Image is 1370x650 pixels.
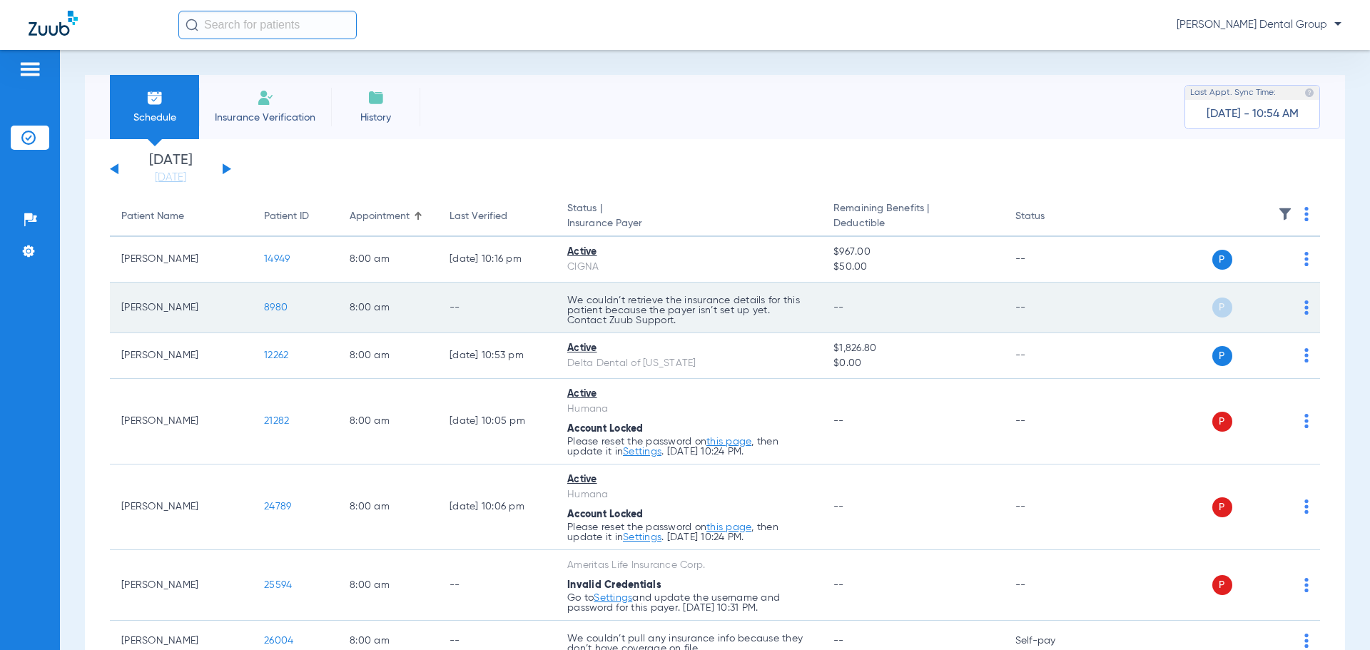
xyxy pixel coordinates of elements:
[833,245,992,260] span: $967.00
[438,379,556,464] td: [DATE] 10:05 PM
[1212,497,1232,517] span: P
[110,379,253,464] td: [PERSON_NAME]
[833,502,844,512] span: --
[833,260,992,275] span: $50.00
[556,197,822,237] th: Status |
[567,260,811,275] div: CIGNA
[29,11,78,36] img: Zuub Logo
[438,283,556,333] td: --
[567,295,811,325] p: We couldn’t retrieve the insurance details for this patient because the payer isn’t set up yet. C...
[567,522,811,542] p: Please reset the password on , then update it in . [DATE] 10:24 PM.
[350,209,427,224] div: Appointment
[1177,18,1341,32] span: [PERSON_NAME] Dental Group
[438,464,556,550] td: [DATE] 10:06 PM
[342,111,410,125] span: History
[264,416,289,426] span: 21282
[1212,412,1232,432] span: P
[264,209,327,224] div: Patient ID
[833,580,844,590] span: --
[110,550,253,621] td: [PERSON_NAME]
[338,333,438,379] td: 8:00 AM
[1304,207,1309,221] img: group-dot-blue.svg
[1304,348,1309,362] img: group-dot-blue.svg
[1004,237,1100,283] td: --
[438,237,556,283] td: [DATE] 10:16 PM
[1299,582,1370,650] div: Chat Widget
[350,209,410,224] div: Appointment
[264,209,309,224] div: Patient ID
[1304,252,1309,266] img: group-dot-blue.svg
[1304,300,1309,315] img: group-dot-blue.svg
[1004,283,1100,333] td: --
[264,350,288,360] span: 12262
[128,171,213,185] a: [DATE]
[264,303,288,313] span: 8980
[567,245,811,260] div: Active
[567,487,811,502] div: Humana
[121,209,184,224] div: Patient Name
[1304,578,1309,592] img: group-dot-blue.svg
[1212,575,1232,595] span: P
[264,502,291,512] span: 24789
[833,416,844,426] span: --
[706,522,751,532] a: this page
[594,593,632,603] a: Settings
[19,61,41,78] img: hamburger-icon
[1278,207,1292,221] img: filter.svg
[822,197,1003,237] th: Remaining Benefits |
[1212,298,1232,318] span: P
[146,89,163,106] img: Schedule
[257,89,274,106] img: Manual Insurance Verification
[264,580,292,590] span: 25594
[567,387,811,402] div: Active
[264,636,293,646] span: 26004
[1004,550,1100,621] td: --
[623,532,661,542] a: Settings
[210,111,320,125] span: Insurance Verification
[623,447,661,457] a: Settings
[338,379,438,464] td: 8:00 AM
[450,209,544,224] div: Last Verified
[567,424,644,434] span: Account Locked
[128,153,213,185] li: [DATE]
[833,216,992,231] span: Deductible
[567,558,811,573] div: Ameritas Life Insurance Corp.
[110,237,253,283] td: [PERSON_NAME]
[706,437,751,447] a: this page
[567,472,811,487] div: Active
[121,111,188,125] span: Schedule
[567,437,811,457] p: Please reset the password on , then update it in . [DATE] 10:24 PM.
[1004,333,1100,379] td: --
[1304,88,1314,98] img: last sync help info
[338,550,438,621] td: 8:00 AM
[367,89,385,106] img: History
[338,237,438,283] td: 8:00 AM
[438,550,556,621] td: --
[1004,197,1100,237] th: Status
[1004,464,1100,550] td: --
[1212,250,1232,270] span: P
[186,19,198,31] img: Search Icon
[833,356,992,371] span: $0.00
[567,580,661,590] span: Invalid Credentials
[338,283,438,333] td: 8:00 AM
[1212,346,1232,366] span: P
[833,341,992,356] span: $1,826.80
[110,283,253,333] td: [PERSON_NAME]
[450,209,507,224] div: Last Verified
[567,593,811,613] p: Go to and update the username and password for this payer. [DATE] 10:31 PM.
[1190,86,1276,100] span: Last Appt. Sync Time:
[264,254,290,264] span: 14949
[110,333,253,379] td: [PERSON_NAME]
[1207,107,1299,121] span: [DATE] - 10:54 AM
[567,356,811,371] div: Delta Dental of [US_STATE]
[1004,379,1100,464] td: --
[1304,414,1309,428] img: group-dot-blue.svg
[121,209,241,224] div: Patient Name
[567,509,644,519] span: Account Locked
[438,333,556,379] td: [DATE] 10:53 PM
[567,402,811,417] div: Humana
[178,11,357,39] input: Search for patients
[1304,499,1309,514] img: group-dot-blue.svg
[567,341,811,356] div: Active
